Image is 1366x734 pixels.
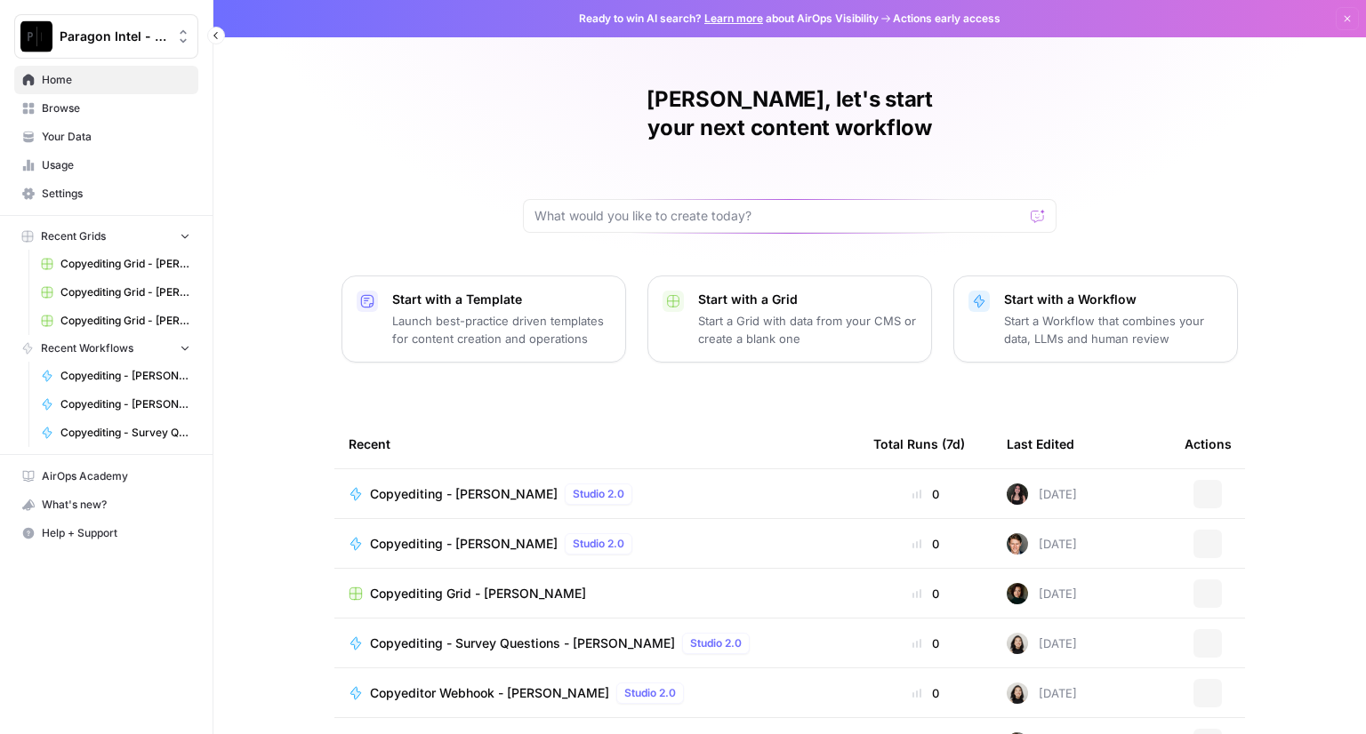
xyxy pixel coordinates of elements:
[14,151,198,180] a: Usage
[1007,483,1077,505] div: [DATE]
[579,11,879,27] span: Ready to win AI search? about AirOps Visibility
[873,684,978,702] div: 0
[1007,583,1028,604] img: trpfjrwlykpjh1hxat11z5guyxrg
[14,123,198,151] a: Your Data
[33,307,198,335] a: Copyediting Grid - [PERSON_NAME]
[573,536,624,552] span: Studio 2.0
[33,390,198,419] a: Copyediting - [PERSON_NAME]
[873,585,978,602] div: 0
[341,275,626,363] button: Start with a TemplateLaunch best-practice driven templates for content creation and operations
[33,278,198,307] a: Copyediting Grid - [PERSON_NAME]
[14,94,198,123] a: Browse
[14,519,198,547] button: Help + Support
[42,157,190,173] span: Usage
[60,425,190,441] span: Copyediting - Survey Questions - [PERSON_NAME]
[893,11,1000,27] span: Actions early access
[370,634,675,652] span: Copyediting - Survey Questions - [PERSON_NAME]
[370,585,586,602] span: Copyediting Grid - [PERSON_NAME]
[953,275,1238,363] button: Start with a WorkflowStart a Workflow that combines your data, LLMs and human review
[1007,533,1028,554] img: qw00ik6ez51o8uf7vgx83yxyzow9
[573,486,624,502] span: Studio 2.0
[698,291,917,308] p: Start with a Grid
[392,312,611,347] p: Launch best-practice driven templates for content creation and operations
[33,250,198,278] a: Copyediting Grid - [PERSON_NAME]
[33,419,198,447] a: Copyediting - Survey Questions - [PERSON_NAME]
[647,275,932,363] button: Start with a GridStart a Grid with data from your CMS or create a blank one
[14,335,198,362] button: Recent Workflows
[60,396,190,412] span: Copyediting - [PERSON_NAME]
[1007,583,1077,604] div: [DATE]
[349,533,845,554] a: Copyediting - [PERSON_NAME]Studio 2.0
[534,207,1024,225] input: What would you like to create today?
[349,483,845,505] a: Copyediting - [PERSON_NAME]Studio 2.0
[1007,633,1028,654] img: t5ef5oef8zpw1w4g2xghobes91mw
[42,129,190,145] span: Your Data
[14,14,198,59] button: Workspace: Paragon Intel - Copyediting
[624,685,676,701] span: Studio 2.0
[873,634,978,652] div: 0
[1007,533,1077,554] div: [DATE]
[60,256,190,272] span: Copyediting Grid - [PERSON_NAME]
[41,228,106,244] span: Recent Grids
[873,535,978,553] div: 0
[392,291,611,308] p: Start with a Template
[42,100,190,116] span: Browse
[60,28,167,45] span: Paragon Intel - Copyediting
[14,462,198,491] a: AirOps Academy
[349,682,845,704] a: Copyeditor Webhook - [PERSON_NAME]Studio 2.0
[42,186,190,202] span: Settings
[60,284,190,300] span: Copyediting Grid - [PERSON_NAME]
[704,12,763,25] a: Learn more
[1185,419,1232,468] div: Actions
[1007,682,1028,704] img: t5ef5oef8zpw1w4g2xghobes91mw
[698,312,917,347] p: Start a Grid with data from your CMS or create a blank one
[20,20,52,52] img: Paragon Intel - Copyediting Logo
[690,635,742,651] span: Studio 2.0
[1007,633,1077,654] div: [DATE]
[14,223,198,250] button: Recent Grids
[41,340,133,356] span: Recent Workflows
[60,368,190,384] span: Copyediting - [PERSON_NAME]
[873,485,978,503] div: 0
[42,72,190,88] span: Home
[15,491,197,518] div: What's new?
[42,525,190,541] span: Help + Support
[370,684,609,702] span: Copyeditor Webhook - [PERSON_NAME]
[349,419,845,468] div: Recent
[370,485,558,503] span: Copyediting - [PERSON_NAME]
[523,85,1057,142] h1: [PERSON_NAME], let's start your next content workflow
[60,313,190,329] span: Copyediting Grid - [PERSON_NAME]
[1007,419,1074,468] div: Last Edited
[873,419,965,468] div: Total Runs (7d)
[370,535,558,553] span: Copyediting - [PERSON_NAME]
[14,66,198,94] a: Home
[14,180,198,208] a: Settings
[1007,682,1077,704] div: [DATE]
[349,633,845,654] a: Copyediting - Survey Questions - [PERSON_NAME]Studio 2.0
[14,491,198,519] button: What's new?
[42,468,190,484] span: AirOps Academy
[349,585,845,602] a: Copyediting Grid - [PERSON_NAME]
[1004,291,1223,308] p: Start with a Workflow
[33,362,198,390] a: Copyediting - [PERSON_NAME]
[1004,312,1223,347] p: Start a Workflow that combines your data, LLMs and human review
[1007,483,1028,505] img: 5nlru5lqams5xbrbfyykk2kep4hl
